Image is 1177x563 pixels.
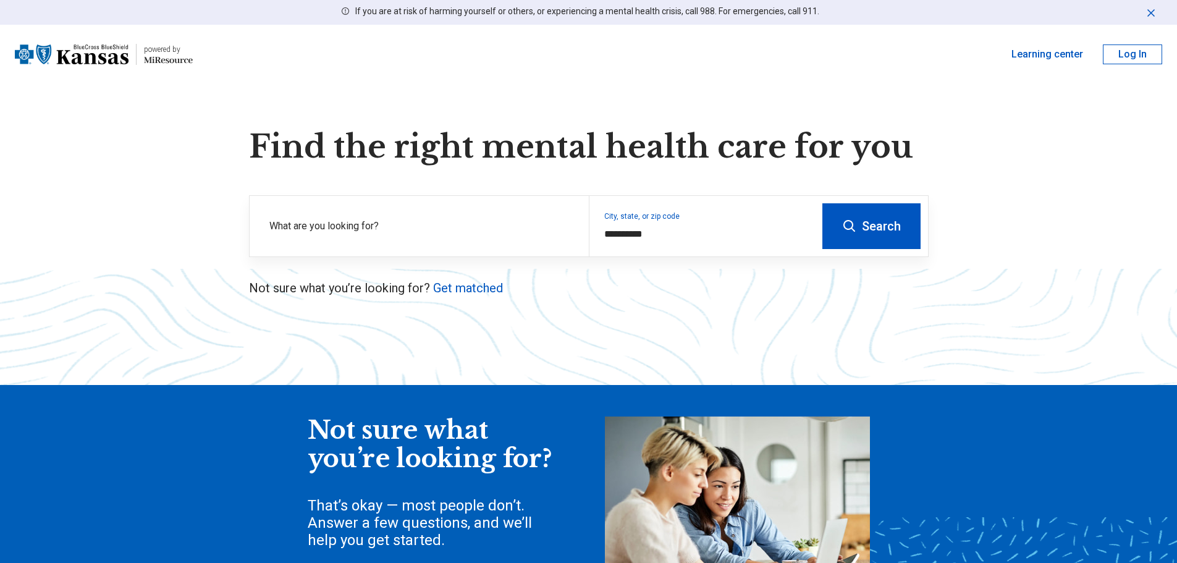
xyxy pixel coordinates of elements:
h1: Find the right mental health care for you [249,129,929,166]
button: Search [822,203,921,249]
img: Blue Cross Blue Shield Kansas [15,40,129,69]
a: Get matched [433,281,503,295]
label: What are you looking for? [269,219,574,234]
div: powered by [144,44,193,55]
div: Not sure what you’re looking for? [308,417,555,473]
a: Learning center [1011,47,1083,62]
p: Not sure what you’re looking for? [249,279,929,297]
button: Log In [1103,44,1162,64]
p: If you are at risk of harming yourself or others, or experiencing a mental health crisis, call 98... [355,5,819,18]
button: Dismiss [1145,5,1157,20]
div: That’s okay — most people don’t. Answer a few questions, and we’ll help you get started. [308,497,555,549]
a: Blue Cross Blue Shield Kansaspowered by [15,40,193,69]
